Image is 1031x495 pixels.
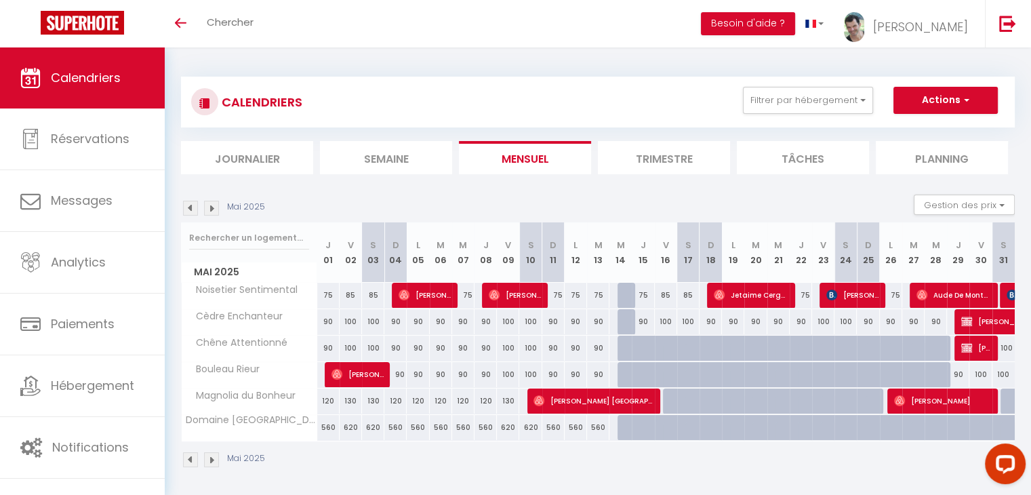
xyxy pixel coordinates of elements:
th: 12 [565,222,587,283]
span: Hébergement [51,377,134,394]
span: Chêne Attentionné [184,336,291,351]
abbr: D [708,239,714,252]
div: 90 [700,309,722,334]
div: 130 [362,389,384,414]
th: 02 [340,222,362,283]
div: 90 [925,309,947,334]
abbr: D [550,239,557,252]
div: 620 [362,415,384,440]
th: 01 [317,222,340,283]
div: 90 [407,309,429,334]
span: [PERSON_NAME] [873,18,968,35]
div: 560 [587,415,609,440]
p: Mai 2025 [227,201,265,214]
th: 06 [430,222,452,283]
abbr: D [392,239,399,252]
th: 26 [880,222,902,283]
th: 31 [992,222,1015,283]
div: 90 [474,336,497,361]
abbr: M [617,239,625,252]
span: Analytics [51,254,106,271]
div: 90 [880,309,902,334]
span: Jetaime Cerge-Grant [714,282,788,308]
div: 560 [452,415,474,440]
li: Planning [876,141,1008,174]
img: ... [844,12,864,42]
abbr: J [641,239,646,252]
span: [PERSON_NAME] [489,282,541,308]
div: 90 [632,309,654,334]
div: 100 [362,336,384,361]
div: 560 [384,415,407,440]
abbr: L [889,239,893,252]
div: 100 [340,336,362,361]
div: 75 [790,283,812,308]
div: 90 [565,362,587,387]
abbr: M [437,239,445,252]
abbr: S [685,239,691,252]
th: 24 [834,222,857,283]
th: 25 [857,222,879,283]
span: Notifications [52,439,129,456]
th: 20 [744,222,767,283]
div: 560 [565,415,587,440]
th: 28 [925,222,947,283]
th: 21 [767,222,790,283]
div: 90 [384,336,407,361]
div: 90 [767,309,790,334]
div: 90 [452,336,474,361]
div: 120 [430,389,452,414]
abbr: J [956,239,961,252]
div: 560 [542,415,565,440]
div: 90 [947,362,969,387]
th: 22 [790,222,812,283]
div: 75 [542,283,565,308]
abbr: L [573,239,578,252]
div: 100 [497,362,519,387]
button: Besoin d'aide ? [701,12,795,35]
abbr: M [752,239,760,252]
span: Noisetier Sentimental [184,283,301,298]
div: 90 [744,309,767,334]
abbr: S [527,239,533,252]
div: 75 [587,283,609,308]
iframe: LiveChat chat widget [974,438,1031,495]
span: [PERSON_NAME] [GEOGRAPHIC_DATA] [533,388,653,414]
th: 16 [655,222,677,283]
li: Semaine [320,141,452,174]
abbr: D [865,239,872,252]
div: 100 [519,336,542,361]
abbr: L [416,239,420,252]
div: 120 [474,389,497,414]
span: Bouleau Rieur [184,362,263,377]
th: 30 [969,222,992,283]
li: Trimestre [598,141,730,174]
span: Domaine [GEOGRAPHIC_DATA] [184,415,319,425]
div: 130 [340,389,362,414]
div: 90 [542,336,565,361]
div: 90 [857,309,879,334]
div: 560 [317,415,340,440]
div: 75 [452,283,474,308]
abbr: M [909,239,917,252]
div: 100 [519,362,542,387]
div: 90 [542,309,565,334]
abbr: L [731,239,735,252]
div: 560 [474,415,497,440]
div: 90 [452,362,474,387]
div: 90 [587,309,609,334]
li: Journalier [181,141,313,174]
div: 90 [384,309,407,334]
img: logout [999,15,1016,32]
span: Magnolia du Bonheur [184,389,299,403]
th: 11 [542,222,565,283]
li: Tâches [737,141,869,174]
div: 90 [407,336,429,361]
div: 100 [497,336,519,361]
span: Calendriers [51,69,121,86]
div: 120 [317,389,340,414]
th: 23 [812,222,834,283]
th: 10 [519,222,542,283]
span: Cèdre Enchanteur [184,309,286,324]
